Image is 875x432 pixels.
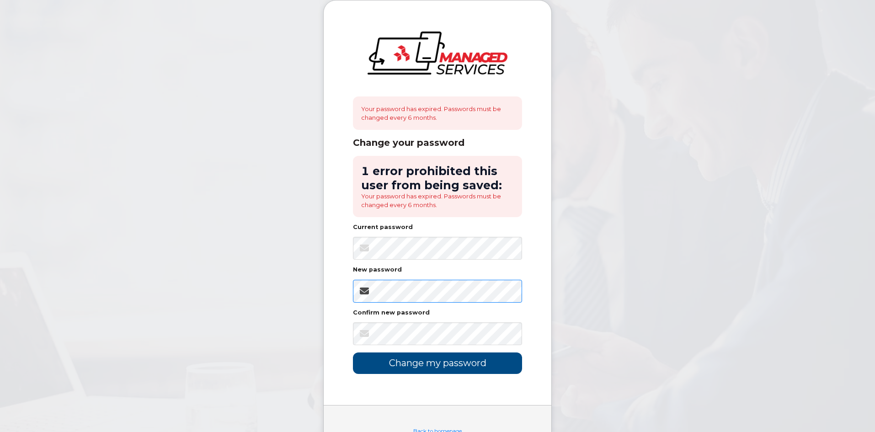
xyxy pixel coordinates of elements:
div: Change your password [353,137,522,149]
img: logo-large.png [368,32,507,75]
label: Confirm new password [353,310,430,316]
keeper-lock: Open Keeper Popup [505,286,516,297]
li: Your password has expired. Passwords must be changed every 6 months. [361,192,514,209]
input: Change my password [353,352,522,374]
div: Your password has expired. Passwords must be changed every 6 months. [353,96,522,130]
label: New password [353,267,402,273]
label: Current password [353,224,413,230]
h2: 1 error prohibited this user from being saved: [361,164,514,192]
